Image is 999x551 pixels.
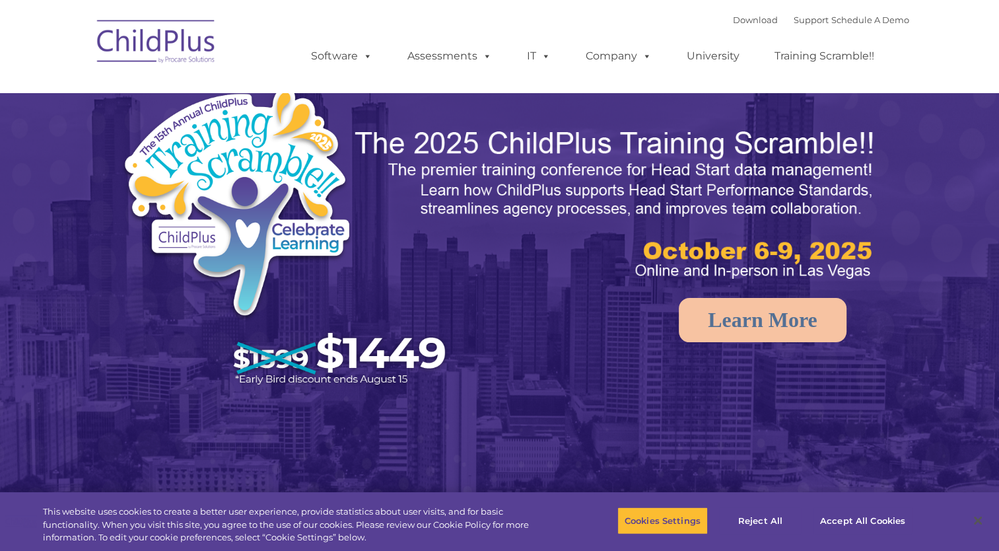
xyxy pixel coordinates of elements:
a: Company [572,43,665,69]
font: | [733,15,909,25]
a: University [673,43,753,69]
button: Close [963,506,992,535]
a: Support [794,15,829,25]
a: Software [298,43,386,69]
a: Assessments [394,43,505,69]
span: Last name [184,87,224,97]
span: Phone number [184,141,240,151]
a: Learn More [679,298,846,342]
a: Download [733,15,778,25]
a: IT [514,43,564,69]
img: ChildPlus by Procare Solutions [90,11,223,77]
button: Reject All [719,507,802,534]
div: This website uses cookies to create a better user experience, provide statistics about user visit... [43,505,549,544]
button: Accept All Cookies [813,507,913,534]
a: Schedule A Demo [831,15,909,25]
button: Cookies Settings [617,507,708,534]
a: Training Scramble!! [761,43,887,69]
